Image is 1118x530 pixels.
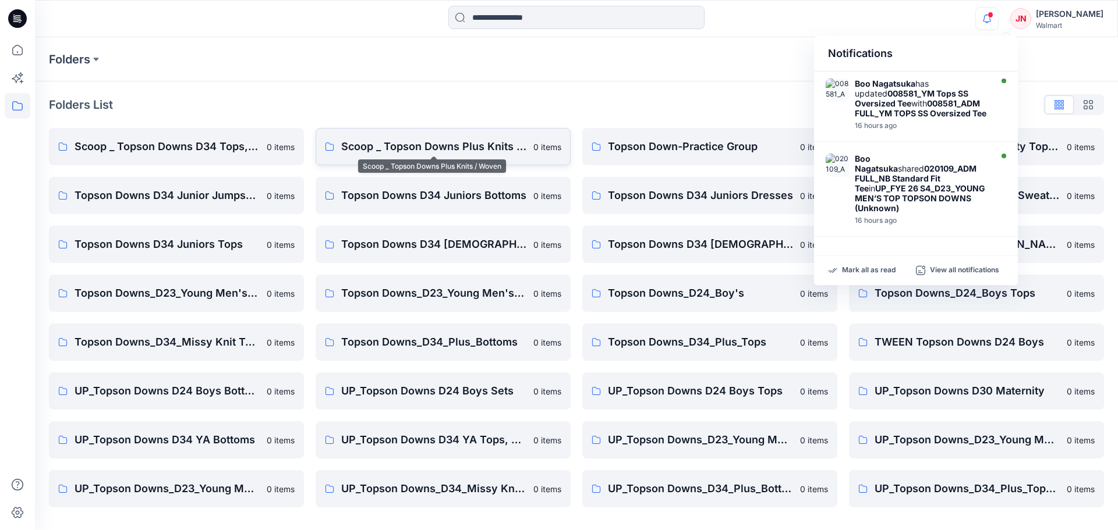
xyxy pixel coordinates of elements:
[316,372,571,410] a: UP_Topson Downs D24 Boys Sets0 items
[341,334,526,350] p: Topson Downs_D34_Plus_Bottoms
[1067,287,1095,300] p: 0 items
[608,138,793,155] p: Topson Down-Practice Group
[849,372,1104,410] a: UP_Topson Downs D30 Maternity0 items
[608,187,793,204] p: Topson Downs D34 Juniors Dresses
[49,323,304,361] a: Topson Downs_D34_Missy Knit Tops0 items
[582,177,837,214] a: Topson Downs D34 Juniors Dresses0 items
[800,141,828,153] p: 0 items
[49,128,304,165] a: Scoop _ Topson Downs D34 Tops, Dresses and Sets0 items
[75,285,260,301] p: Topson Downs_D23_Young Men's Bottoms
[608,432,793,448] p: UP_Topson Downs_D23_Young Men's Bottoms
[533,385,561,397] p: 0 items
[1067,336,1095,348] p: 0 items
[267,239,295,251] p: 0 items
[582,323,837,361] a: Topson Downs_D34_Plus_Tops0 items
[1010,8,1031,29] div: JN
[582,226,837,263] a: Topson Downs D34 [DEMOGRAPHIC_DATA] Woven Tops0 items
[49,470,304,507] a: UP_Topson Downs_D23_Young Men's Tops0 items
[533,141,561,153] p: 0 items
[75,187,260,204] p: Topson Downs D34 Junior Jumpsuits & Rompers
[855,79,915,88] strong: Boo Nagatsuka
[49,226,304,263] a: Topson Downs D34 Juniors Tops0 items
[826,154,849,177] img: 020109_ADM FULL_NB Standard Fit Tee
[75,334,260,350] p: Topson Downs_D34_Missy Knit Tops
[855,183,985,213] strong: UP_FYE 26 S4_D23_YOUNG MEN’S TOP TOPSON DOWNS (Unknown)
[533,336,561,348] p: 0 items
[608,285,793,301] p: Topson Downs_D24_Boy's
[800,190,828,202] p: 0 items
[800,239,828,251] p: 0 items
[608,383,793,399] p: UP_Topson Downs D24 Boys Tops
[800,385,828,397] p: 0 items
[267,336,295,348] p: 0 items
[75,383,260,399] p: UP_Topson Downs D24 Boys Bottoms
[855,163,977,193] strong: 020109_ADM FULL_NB Standard Fit Tee
[341,187,526,204] p: Topson Downs D34 Juniors Bottoms
[826,79,849,102] img: 008581_ADM FULL_YM TOPS SS Oversized Tee
[49,96,113,113] p: Folders List
[341,383,526,399] p: UP_Topson Downs D24 Boys Sets
[800,336,828,348] p: 0 items
[533,434,561,446] p: 0 items
[49,421,304,458] a: UP_Topson Downs D34 YA Bottoms0 items
[1036,21,1103,30] div: Walmart
[316,275,571,312] a: Topson Downs_D23_Young Men's Tops0 items
[582,421,837,458] a: UP_Topson Downs_D23_Young Men's Bottoms0 items
[1067,190,1095,202] p: 0 items
[533,483,561,495] p: 0 items
[1067,483,1095,495] p: 0 items
[855,88,968,108] strong: 008581_YM Tops SS Oversized Tee
[875,334,1060,350] p: TWEEN Topson Downs D24 Boys
[855,154,898,173] strong: Boo Nagatsuka
[800,434,828,446] p: 0 items
[849,275,1104,312] a: Topson Downs_D24_Boys Tops0 items
[49,177,304,214] a: Topson Downs D34 Junior Jumpsuits & Rompers0 items
[316,421,571,458] a: UP_Topson Downs D34 YA Tops, Dresses and Sets0 items
[582,372,837,410] a: UP_Topson Downs D24 Boys Tops0 items
[267,190,295,202] p: 0 items
[341,481,526,497] p: UP_Topson Downs_D34_Missy Knit Tops
[582,470,837,507] a: UP_Topson Downs_D34_Plus_Bottoms0 items
[341,432,526,448] p: UP_Topson Downs D34 YA Tops, Dresses and Sets
[875,481,1060,497] p: UP_Topson Downs_D34_Plus_Tops Sweaters Dresses
[267,483,295,495] p: 0 items
[875,432,1060,448] p: UP_Topson Downs_D23_Young Men's Outerwear
[316,226,571,263] a: Topson Downs D34 [DEMOGRAPHIC_DATA] Dresses0 items
[341,138,526,155] p: Scoop _ Topson Downs Plus Knits / Woven
[930,265,999,276] p: View all notifications
[849,421,1104,458] a: UP_Topson Downs_D23_Young Men's Outerwear0 items
[533,190,561,202] p: 0 items
[814,36,1018,72] div: Notifications
[75,138,260,155] p: Scoop _ Topson Downs D34 Tops, Dresses and Sets
[267,141,295,153] p: 0 items
[800,483,828,495] p: 0 items
[608,334,793,350] p: Topson Downs_D34_Plus_Tops
[75,236,260,252] p: Topson Downs D34 Juniors Tops
[49,275,304,312] a: Topson Downs_D23_Young Men's Bottoms0 items
[341,236,526,252] p: Topson Downs D34 [DEMOGRAPHIC_DATA] Dresses
[1067,434,1095,446] p: 0 items
[1036,7,1103,21] div: [PERSON_NAME]
[316,128,571,165] a: Scoop _ Topson Downs Plus Knits / Woven0 items
[875,285,1060,301] p: Topson Downs_D24_Boys Tops
[855,216,989,225] div: Monday, August 11, 2025 18:17
[341,285,526,301] p: Topson Downs_D23_Young Men's Tops
[316,323,571,361] a: Topson Downs_D34_Plus_Bottoms0 items
[608,236,793,252] p: Topson Downs D34 [DEMOGRAPHIC_DATA] Woven Tops
[49,51,90,67] a: Folders
[849,470,1104,507] a: UP_Topson Downs_D34_Plus_Tops Sweaters Dresses0 items
[49,372,304,410] a: UP_Topson Downs D24 Boys Bottoms0 items
[582,128,837,165] a: Topson Down-Practice Group0 items
[267,385,295,397] p: 0 items
[75,432,260,448] p: UP_Topson Downs D34 YA Bottoms
[855,98,986,118] strong: 008581_ADM FULL_YM TOPS SS Oversized Tee
[855,154,989,213] div: shared in
[316,177,571,214] a: Topson Downs D34 Juniors Bottoms0 items
[855,79,989,118] div: has updated with
[1067,141,1095,153] p: 0 items
[582,275,837,312] a: Topson Downs_D24_Boy's0 items
[800,287,828,300] p: 0 items
[855,122,989,130] div: Monday, August 11, 2025 18:23
[849,323,1104,361] a: TWEEN Topson Downs D24 Boys0 items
